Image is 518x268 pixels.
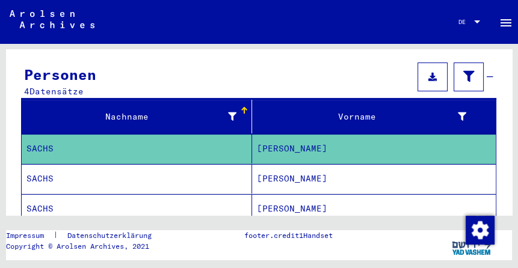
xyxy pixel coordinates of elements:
div: | [6,230,166,241]
span: DE [458,19,472,25]
div: Nachname [26,107,251,126]
div: Vorname [257,111,467,123]
div: Nachname [26,111,236,123]
img: Zustimmung ändern [466,216,495,245]
span: Datensätze [29,86,84,97]
a: Impressum [6,230,54,241]
mat-header-cell: Vorname [252,100,496,133]
p: Copyright © Arolsen Archives, 2021 [6,241,166,252]
div: Personen [24,64,96,85]
span: 4 [24,86,29,97]
mat-cell: SACHS [22,194,252,224]
mat-header-cell: Nachname [22,100,252,133]
img: yv_logo.png [449,230,495,260]
button: Toggle sidenav [494,10,518,34]
mat-cell: [PERSON_NAME] [252,194,496,224]
mat-cell: [PERSON_NAME] [252,164,496,193]
mat-cell: SACHS [22,164,252,193]
mat-icon: Side nav toggle icon [499,16,513,30]
mat-cell: [PERSON_NAME] [252,134,496,163]
a: Datenschutzerklärung [58,230,166,241]
img: Arolsen_neg.svg [10,10,94,28]
div: Vorname [257,107,482,126]
mat-cell: SACHS [22,134,252,163]
p: footer.credit1Handset [244,230,333,241]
